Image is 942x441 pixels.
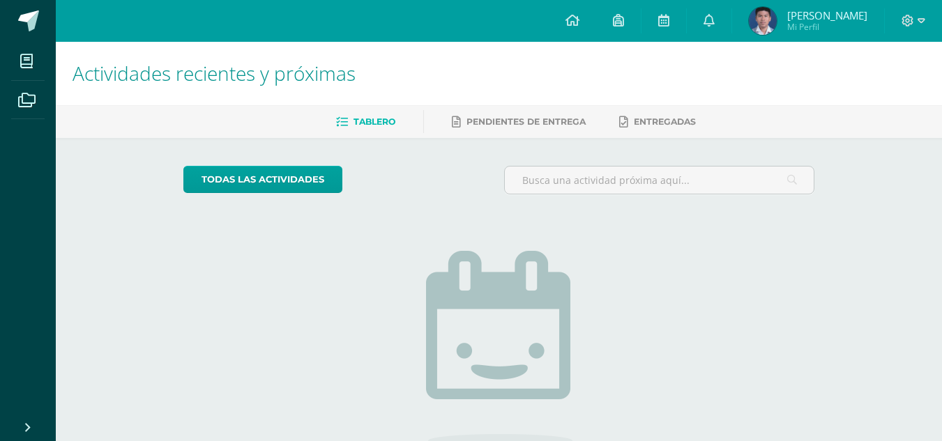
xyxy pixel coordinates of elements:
[749,7,777,35] img: c7adf94728d711ccc9dcd835d232940d.png
[354,116,395,127] span: Tablero
[336,111,395,133] a: Tablero
[452,111,586,133] a: Pendientes de entrega
[634,116,696,127] span: Entregadas
[787,8,867,22] span: [PERSON_NAME]
[466,116,586,127] span: Pendientes de entrega
[787,21,867,33] span: Mi Perfil
[619,111,696,133] a: Entregadas
[183,166,342,193] a: todas las Actividades
[73,60,356,86] span: Actividades recientes y próximas
[505,167,814,194] input: Busca una actividad próxima aquí...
